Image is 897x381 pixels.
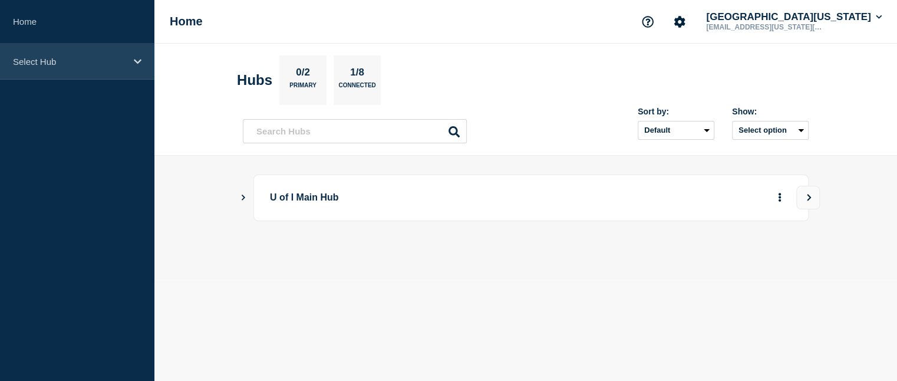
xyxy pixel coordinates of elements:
[732,121,809,140] button: Select option
[346,67,369,82] p: 1/8
[243,119,467,143] input: Search Hubs
[667,9,692,34] button: Account settings
[635,9,660,34] button: Support
[796,186,820,209] button: View
[240,193,246,202] button: Show Connected Hubs
[704,23,826,31] p: [EMAIL_ADDRESS][US_STATE][DOMAIN_NAME]
[292,67,315,82] p: 0/2
[732,107,809,116] div: Show:
[170,15,203,28] h1: Home
[237,72,272,88] h2: Hubs
[13,57,126,67] p: Select Hub
[338,82,375,94] p: Connected
[289,82,316,94] p: Primary
[772,187,787,209] button: More actions
[638,107,714,116] div: Sort by:
[270,187,596,209] p: U of I Main Hub
[704,11,884,23] button: [GEOGRAPHIC_DATA][US_STATE]
[638,121,714,140] select: Sort by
